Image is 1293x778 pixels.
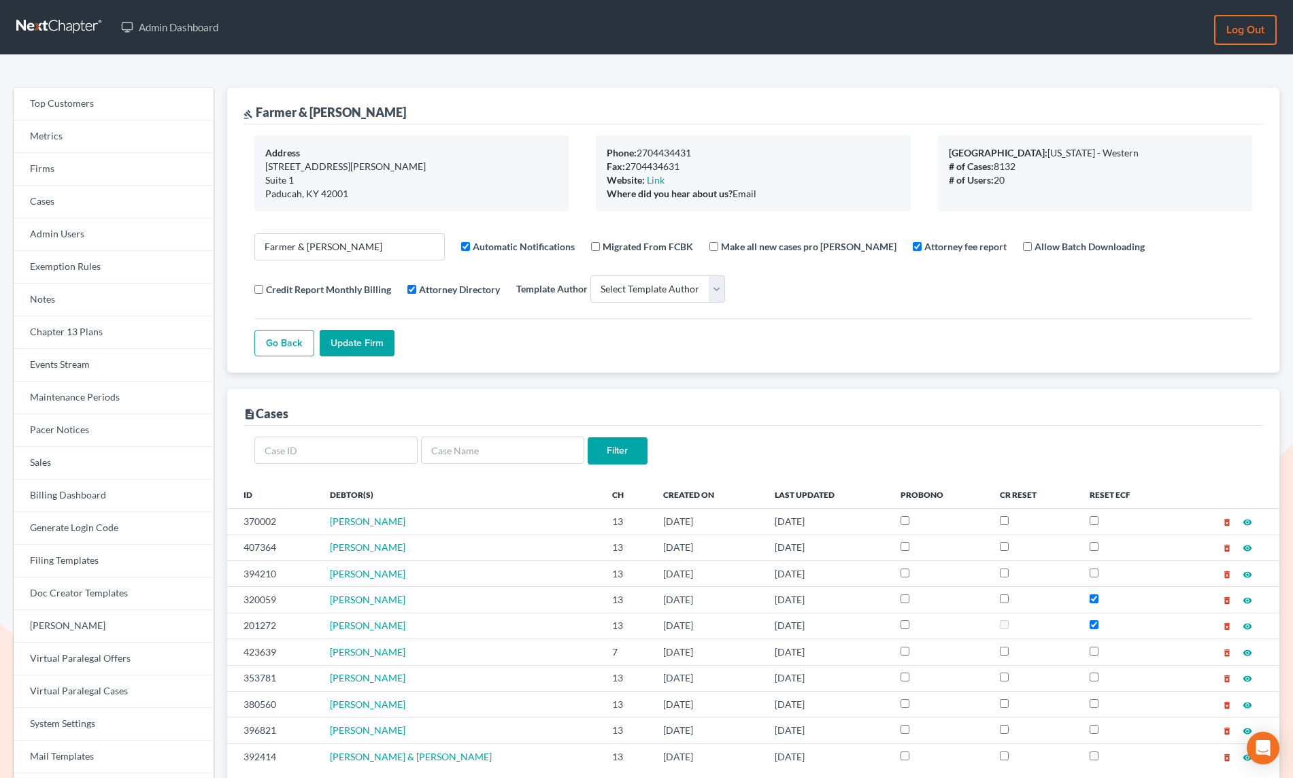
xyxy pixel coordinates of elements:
th: Debtor(s) [319,481,601,508]
a: Admin Users [14,218,214,251]
td: [DATE] [764,691,889,717]
td: 13 [601,665,652,691]
b: Phone: [607,147,637,158]
span: [PERSON_NAME] [330,724,405,736]
a: Events Stream [14,349,214,382]
a: Top Customers [14,88,214,120]
a: delete_forever [1222,594,1232,605]
td: 423639 [227,639,319,665]
i: visibility [1243,753,1252,762]
a: [PERSON_NAME] [330,620,405,631]
a: Sales [14,447,214,479]
a: Chapter 13 Plans [14,316,214,349]
i: delete_forever [1222,622,1232,631]
a: [PERSON_NAME] [330,568,405,579]
label: Make all new cases pro [PERSON_NAME] [721,239,896,254]
th: Reset ECF [1079,481,1175,508]
td: 13 [601,535,652,560]
a: [PERSON_NAME] [330,646,405,658]
div: Paducah, KY 42001 [265,187,558,201]
i: delete_forever [1222,543,1232,553]
a: [PERSON_NAME] [330,698,405,710]
a: Virtual Paralegal Cases [14,675,214,708]
a: Admin Dashboard [114,15,225,39]
a: Virtual Paralegal Offers [14,643,214,675]
td: 7 [601,639,652,665]
td: 13 [601,509,652,535]
td: 13 [601,613,652,639]
b: # of Users: [949,174,994,186]
input: Update Firm [320,330,394,357]
a: visibility [1243,724,1252,736]
a: Log out [1214,15,1277,45]
a: Firms [14,153,214,186]
a: delete_forever [1222,646,1232,658]
i: visibility [1243,674,1252,683]
td: [DATE] [652,665,764,691]
th: ID [227,481,319,508]
input: Filter [588,437,648,464]
i: visibility [1243,622,1252,631]
th: Ch [601,481,652,508]
a: Link [647,174,665,186]
td: [DATE] [764,743,889,769]
a: visibility [1243,541,1252,553]
th: ProBono [890,481,989,508]
a: delete_forever [1222,541,1232,553]
a: delete_forever [1222,751,1232,762]
td: [DATE] [652,639,764,665]
a: delete_forever [1222,672,1232,683]
td: 407364 [227,535,319,560]
td: 13 [601,743,652,769]
a: delete_forever [1222,620,1232,631]
div: Cases [244,405,288,422]
div: [STREET_ADDRESS][PERSON_NAME] [265,160,558,173]
a: Generate Login Code [14,512,214,545]
i: gavel [244,109,253,119]
a: visibility [1243,672,1252,683]
td: [DATE] [652,509,764,535]
td: [DATE] [764,639,889,665]
b: Website: [607,174,645,186]
a: [PERSON_NAME] & [PERSON_NAME] [330,751,492,762]
a: Notes [14,284,214,316]
a: [PERSON_NAME] [330,672,405,683]
td: [DATE] [652,560,764,586]
b: Fax: [607,160,625,172]
i: delete_forever [1222,648,1232,658]
div: 2704434631 [607,160,900,173]
td: 201272 [227,613,319,639]
td: 396821 [227,717,319,743]
td: 353781 [227,665,319,691]
div: 8132 [949,160,1242,173]
i: visibility [1243,570,1252,579]
td: [DATE] [764,613,889,639]
td: 380560 [227,691,319,717]
div: [US_STATE] - Western [949,146,1242,160]
b: # of Cases: [949,160,994,172]
i: visibility [1243,726,1252,736]
td: 392414 [227,743,319,769]
div: 20 [949,173,1242,187]
b: Where did you hear about us? [607,188,733,199]
a: Maintenance Periods [14,382,214,414]
label: Automatic Notifications [473,239,575,254]
a: Go Back [254,330,314,357]
label: Template Author [516,282,588,296]
td: 370002 [227,509,319,535]
a: [PERSON_NAME] [330,594,405,605]
i: visibility [1243,543,1252,553]
i: delete_forever [1222,726,1232,736]
td: [DATE] [764,665,889,691]
td: [DATE] [652,743,764,769]
div: Suite 1 [265,173,558,187]
td: 13 [601,560,652,586]
a: Doc Creator Templates [14,577,214,610]
a: visibility [1243,515,1252,527]
a: Mail Templates [14,741,214,773]
i: visibility [1243,700,1252,710]
div: Open Intercom Messenger [1247,732,1279,764]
